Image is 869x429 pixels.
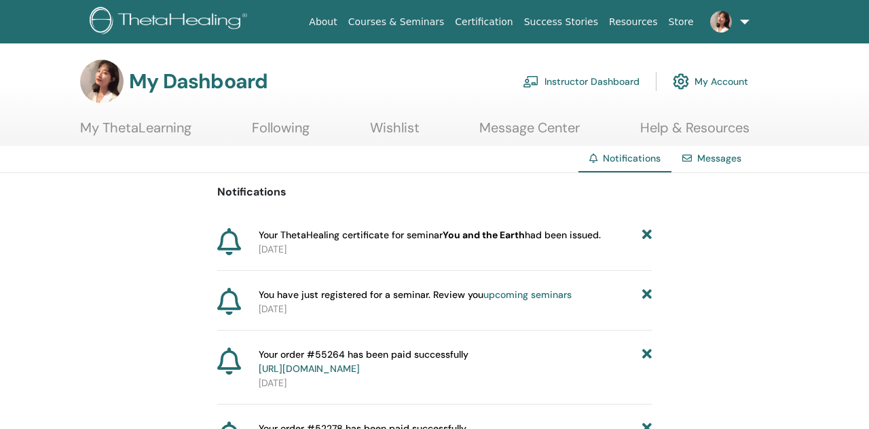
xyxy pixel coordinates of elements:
span: Notifications [603,152,661,164]
span: Your ThetaHealing certificate for seminar had been issued. [259,228,601,242]
a: Store [663,10,699,35]
p: Notifications [217,184,652,200]
span: You have just registered for a seminar. Review you [259,288,572,302]
img: chalkboard-teacher.svg [523,75,539,88]
p: [DATE] [259,302,652,316]
img: default.jpg [710,11,732,33]
b: You and the Earth [443,229,525,241]
a: Wishlist [370,119,420,146]
a: Courses & Seminars [343,10,450,35]
a: Certification [449,10,518,35]
a: Messages [697,152,741,164]
img: default.jpg [80,60,124,103]
span: Your order #55264 has been paid successfully [259,348,468,376]
a: Success Stories [519,10,604,35]
a: Message Center [479,119,580,146]
img: logo.png [90,7,252,37]
a: My ThetaLearning [80,119,191,146]
a: Help & Resources [640,119,750,146]
p: [DATE] [259,242,652,257]
p: [DATE] [259,376,652,390]
a: [URL][DOMAIN_NAME] [259,362,360,375]
a: About [303,10,342,35]
a: My Account [673,67,748,96]
img: cog.svg [673,70,689,93]
h3: My Dashboard [129,69,267,94]
a: upcoming seminars [483,288,572,301]
a: Instructor Dashboard [523,67,640,96]
a: Following [252,119,310,146]
a: Resources [604,10,663,35]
